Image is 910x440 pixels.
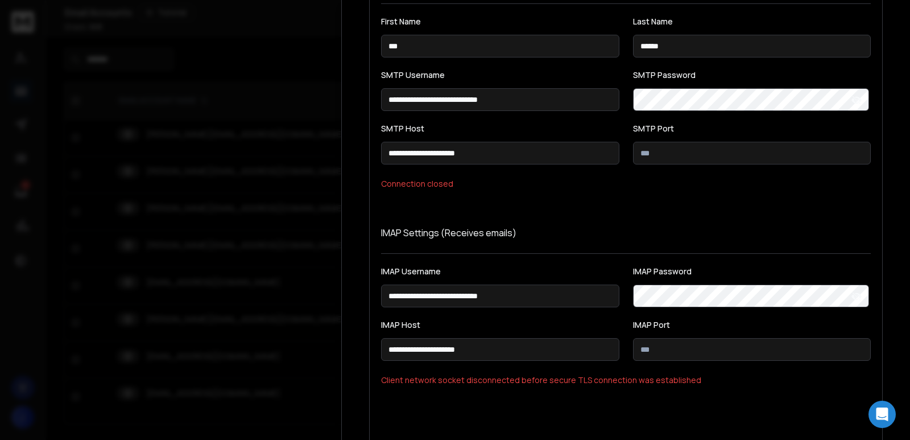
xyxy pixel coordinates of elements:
label: Last Name [633,18,871,26]
span: Connection closed [381,178,871,190]
label: First Name [381,18,619,26]
label: IMAP Host [381,321,619,329]
label: IMAP Port [633,321,871,329]
label: SMTP Port [633,125,871,133]
label: SMTP Username [381,71,619,79]
div: Open Intercom Messenger [868,401,896,428]
p: IMAP Settings (Receives emails) [381,226,871,240]
label: IMAP Username [381,268,619,275]
label: SMTP Host [381,125,619,133]
span: Client network socket disconnected before secure TLS connection was established [381,375,871,386]
label: IMAP Password [633,268,871,275]
label: SMTP Password [633,71,871,79]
